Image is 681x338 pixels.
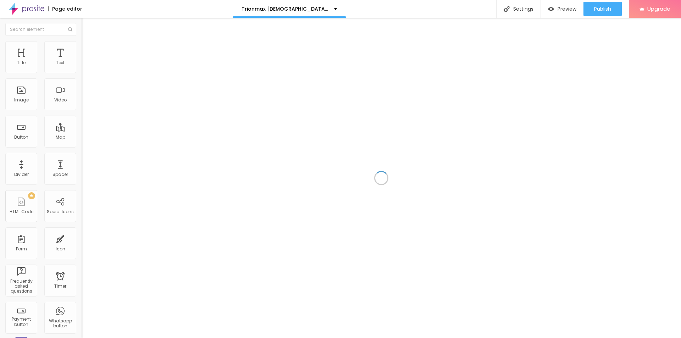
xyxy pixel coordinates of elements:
[17,60,26,65] div: Title
[56,60,65,65] div: Text
[54,98,67,102] div: Video
[14,98,29,102] div: Image
[14,135,28,140] div: Button
[16,246,27,251] div: Form
[242,6,328,11] p: Trionmax [DEMOGRAPHIC_DATA][MEDICAL_DATA] Official Reviews Trending US
[48,6,82,11] div: Page editor
[52,172,68,177] div: Spacer
[7,279,35,294] div: Frequently asked questions
[558,6,576,12] span: Preview
[10,209,33,214] div: HTML Code
[47,209,74,214] div: Social Icons
[548,6,554,12] img: view-1.svg
[541,2,583,16] button: Preview
[7,317,35,327] div: Payment button
[583,2,622,16] button: Publish
[56,135,65,140] div: Map
[68,27,72,32] img: Icone
[594,6,611,12] span: Publish
[14,172,29,177] div: Divider
[5,23,76,36] input: Search element
[647,6,670,12] span: Upgrade
[504,6,510,12] img: Icone
[54,284,66,289] div: Timer
[56,246,65,251] div: Icon
[46,318,74,329] div: Whatsapp button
